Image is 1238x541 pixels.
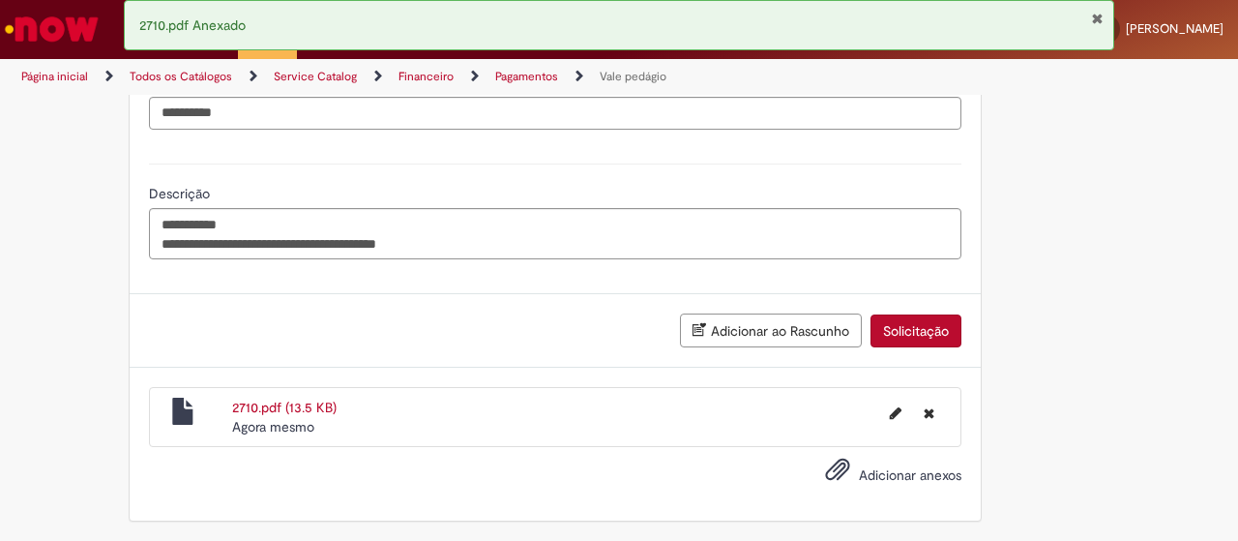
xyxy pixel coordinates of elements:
a: Financeiro [398,69,454,84]
button: Editar nome de arquivo 2710.pdf [878,398,913,429]
button: Solicitação [870,315,961,347]
input: Número do DT - Documento de transporte [149,97,961,130]
a: Todos os Catálogos [130,69,232,84]
a: Pagamentos [495,69,558,84]
span: Descrição [149,185,214,202]
span: [PERSON_NAME] [1126,20,1223,37]
span: Adicionar anexos [859,466,961,484]
button: Excluir 2710.pdf [912,398,946,429]
button: Adicionar anexos [820,452,855,496]
button: Adicionar ao Rascunho [680,314,862,347]
span: 2710.pdf Anexado [139,16,246,34]
a: Vale pedágio [600,69,666,84]
textarea: Descrição [149,208,961,259]
a: Página inicial [21,69,88,84]
a: Service Catalog [274,69,357,84]
ul: Trilhas de página [15,59,811,95]
button: Fechar Notificação [1091,11,1104,26]
img: ServiceNow [2,10,102,48]
time: 27/08/2025 16:01:05 [232,418,314,436]
span: Agora mesmo [232,418,314,436]
a: 2710.pdf (13.5 KB) [232,399,337,416]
